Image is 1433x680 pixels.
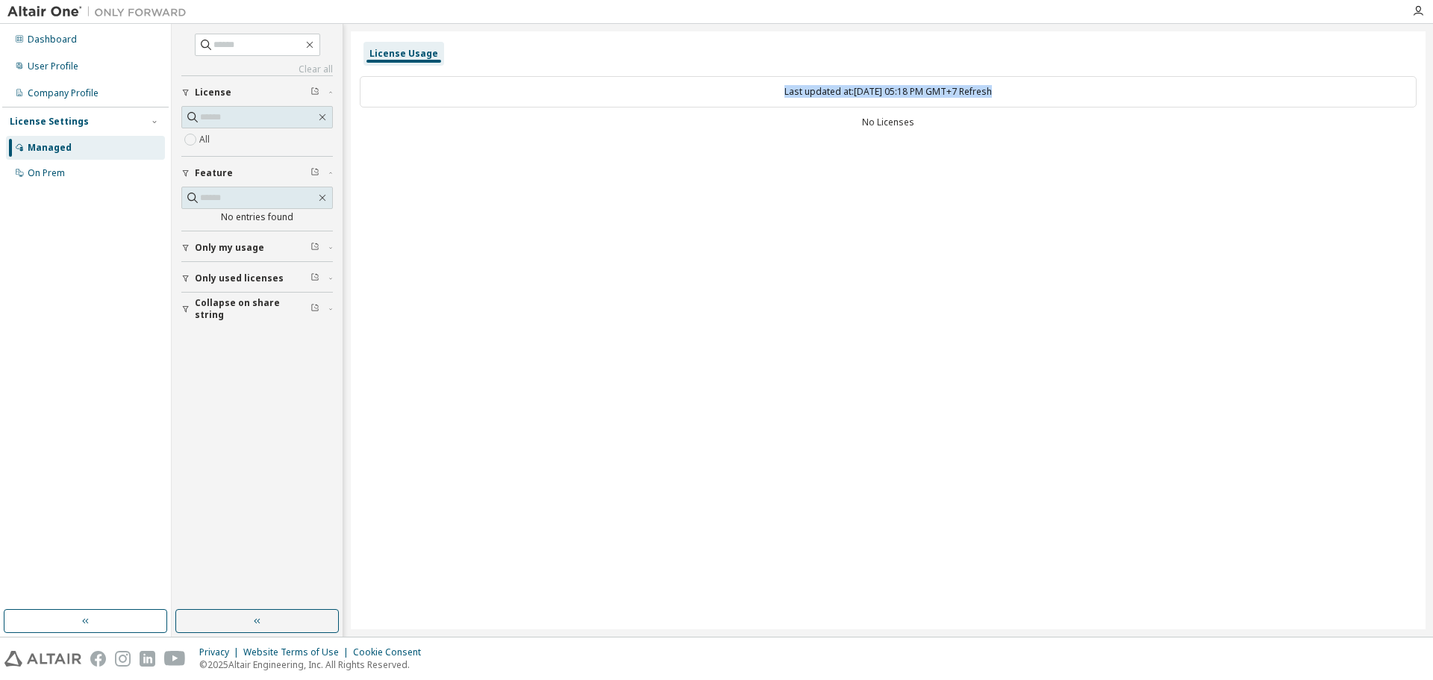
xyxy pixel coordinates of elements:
button: License [181,76,333,109]
span: Clear filter [310,87,319,99]
div: Privacy [199,646,243,658]
img: youtube.svg [164,651,186,667]
img: instagram.svg [115,651,131,667]
div: No Licenses [360,116,1417,128]
span: Feature [195,167,233,179]
div: License Usage [369,48,438,60]
button: Only my usage [181,231,333,264]
div: On Prem [28,167,65,179]
span: Clear filter [310,242,319,254]
span: Only my usage [195,242,264,254]
button: Only used licenses [181,262,333,295]
img: facebook.svg [90,651,106,667]
img: Altair One [7,4,194,19]
a: Refresh [959,85,992,98]
div: Last updated at: [DATE] 05:18 PM GMT+7 [360,76,1417,107]
label: All [199,131,213,149]
a: Clear all [181,63,333,75]
div: License Settings [10,116,89,128]
div: Website Terms of Use [243,646,353,658]
div: Managed [28,142,72,154]
span: License [195,87,231,99]
p: © 2025 Altair Engineering, Inc. All Rights Reserved. [199,658,430,671]
button: Feature [181,157,333,190]
span: Collapse on share string [195,297,310,321]
span: Clear filter [310,303,319,315]
button: Collapse on share string [181,293,333,325]
span: Clear filter [310,167,319,179]
div: No entries found [181,211,333,223]
div: Company Profile [28,87,99,99]
img: linkedin.svg [140,651,155,667]
div: Dashboard [28,34,77,46]
span: Only used licenses [195,272,284,284]
div: Cookie Consent [353,646,430,658]
div: User Profile [28,60,78,72]
span: Clear filter [310,272,319,284]
img: altair_logo.svg [4,651,81,667]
